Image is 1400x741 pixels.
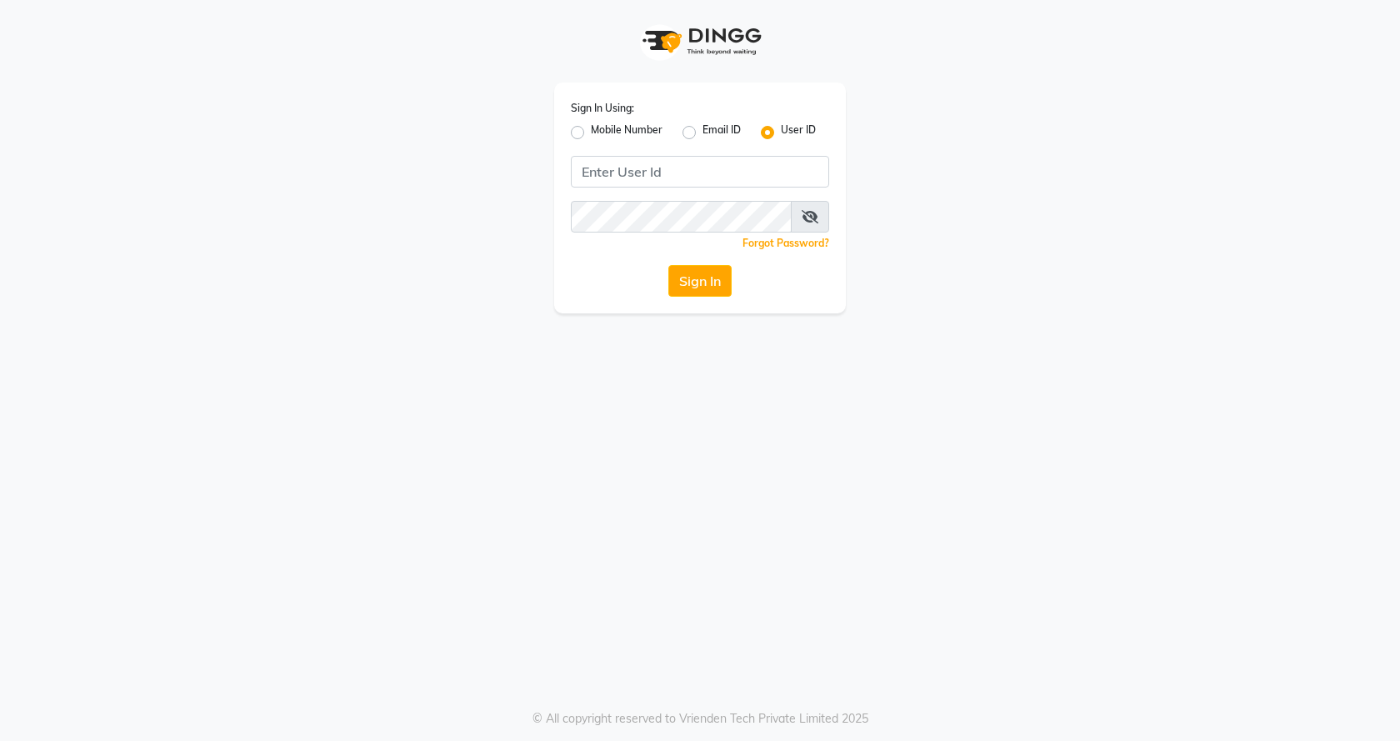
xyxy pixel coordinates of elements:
[702,123,741,143] label: Email ID
[571,101,634,116] label: Sign In Using:
[571,156,829,188] input: Username
[591,123,662,143] label: Mobile Number
[571,201,792,233] input: Username
[633,17,767,66] img: logo1.svg
[742,237,829,249] a: Forgot Password?
[781,123,816,143] label: User ID
[668,265,732,297] button: Sign In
